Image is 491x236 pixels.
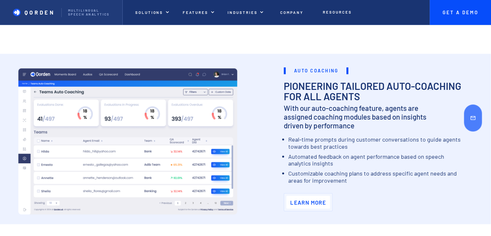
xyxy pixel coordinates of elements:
h2: Pioneering tailored auto-coaching for all agents [284,81,466,101]
strong: AUTO COACHING [294,68,339,73]
p: Resources [323,10,352,14]
p: Multilingual Speech analytics [68,9,116,16]
p: Qorden [25,9,55,16]
p: INDUSTRIES [228,10,257,15]
p: features [183,10,209,15]
p: With our auto-coaching feature, agents are assigned coaching modules based on insights driven by ... [284,103,429,130]
p: Get A Demo [436,10,485,16]
p: Company [280,10,303,15]
li: Customizable coaching plans to address specific agent needs and areas for improvement [288,170,465,184]
li: Real-time prompts during customer conversations to guide agents towards best practices [288,136,466,150]
a: Learn More [284,193,332,211]
p: Solutions [135,10,163,15]
li: Automated feedback on agent performance based on speech analytics insights [288,153,466,167]
p: Learn More [290,196,326,209]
